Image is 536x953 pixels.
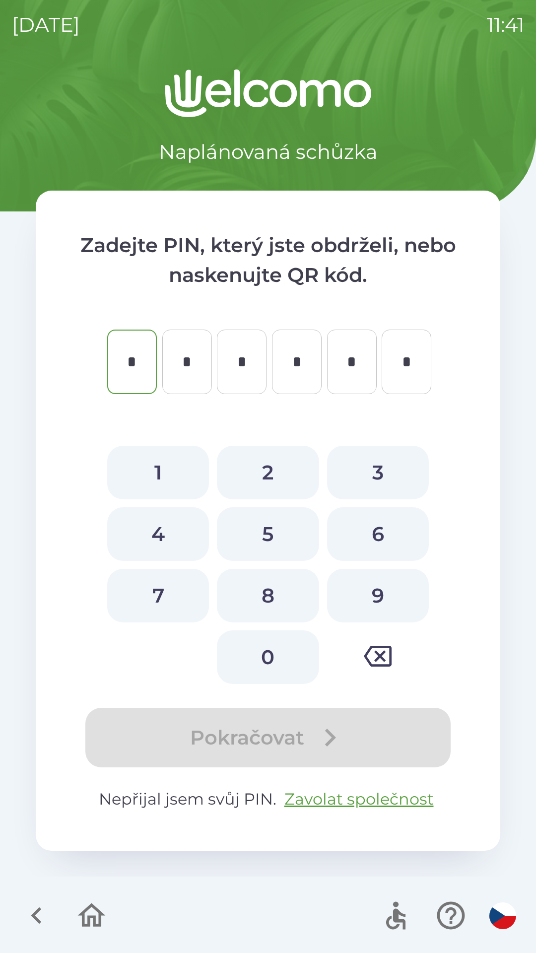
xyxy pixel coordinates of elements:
button: 9 [327,569,429,622]
button: 5 [217,507,319,561]
p: Zadejte PIN, který jste obdrželi, nebo naskenujte QR kód. [75,230,461,290]
button: 8 [217,569,319,622]
button: 3 [327,446,429,499]
p: 11:41 [487,10,524,40]
p: [DATE] [12,10,80,40]
img: cs flag [489,902,516,929]
button: 1 [107,446,209,499]
button: 7 [107,569,209,622]
p: Naplánovaná schůzka [159,137,378,167]
p: Nepřijal jsem svůj PIN. [75,787,461,811]
button: 6 [327,507,429,561]
button: Zavolat společnost [280,787,438,811]
button: 4 [107,507,209,561]
button: 2 [217,446,319,499]
img: Logo [36,69,500,117]
button: 0 [217,630,319,684]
